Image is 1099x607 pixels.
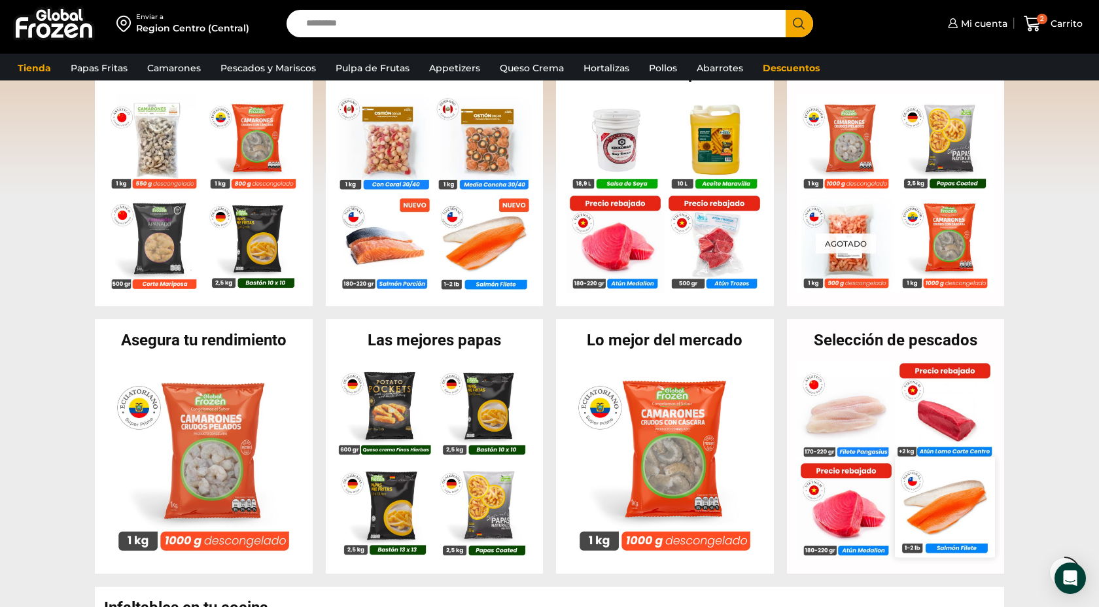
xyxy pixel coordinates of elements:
[690,56,750,80] a: Abarrotes
[64,56,134,80] a: Papas Fritas
[577,56,636,80] a: Hortalizas
[95,332,313,348] h2: Asegura tu rendimiento
[756,56,826,80] a: Descuentos
[816,234,876,254] p: Agotado
[1047,17,1083,30] span: Carrito
[786,10,813,37] button: Search button
[945,10,1007,37] a: Mi cuenta
[556,65,774,81] h2: Favoritos temporada
[214,56,323,80] a: Pescados y Mariscos
[329,56,416,80] a: Pulpa de Frutas
[556,332,774,348] h2: Lo mejor del mercado
[136,22,249,35] div: Region Centro (Central)
[11,56,58,80] a: Tienda
[141,56,207,80] a: Camarones
[787,332,1005,348] h2: Selección de pescados
[787,65,1005,81] h2: Recomendación del chef
[642,56,684,80] a: Pollos
[116,12,136,35] img: address-field-icon.svg
[1055,563,1086,594] div: Open Intercom Messenger
[1020,9,1086,39] a: 2 Carrito
[493,56,570,80] a: Queso Crema
[326,65,544,81] h2: Novedades
[326,332,544,348] h2: Las mejores papas
[1037,14,1047,24] span: 2
[958,17,1007,30] span: Mi cuenta
[95,65,313,81] h2: Lo más vendido
[423,56,487,80] a: Appetizers
[136,12,249,22] div: Enviar a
